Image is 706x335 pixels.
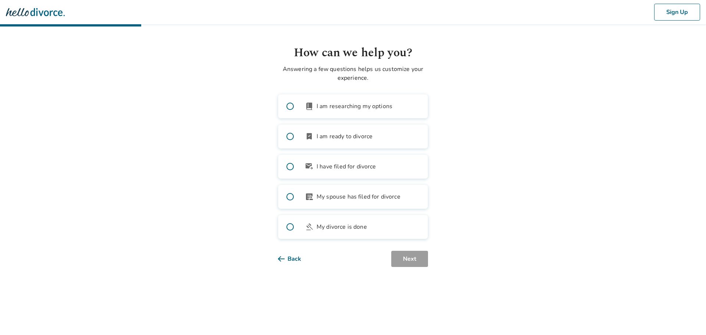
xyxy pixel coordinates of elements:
[278,65,428,82] p: Answering a few questions helps us customize your experience.
[317,162,376,171] span: I have filed for divorce
[305,192,314,201] span: article_person
[305,222,314,231] span: gavel
[317,222,367,231] span: My divorce is done
[278,44,428,62] h1: How can we help you?
[317,102,392,111] span: I am researching my options
[654,4,700,21] button: Sign Up
[305,132,314,141] span: bookmark_check
[305,102,314,111] span: book_2
[317,132,372,141] span: I am ready to divorce
[391,251,428,267] button: Next
[317,192,400,201] span: My spouse has filed for divorce
[669,300,706,335] iframe: Chat Widget
[6,5,65,19] img: Hello Divorce Logo
[278,251,313,267] button: Back
[305,162,314,171] span: outgoing_mail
